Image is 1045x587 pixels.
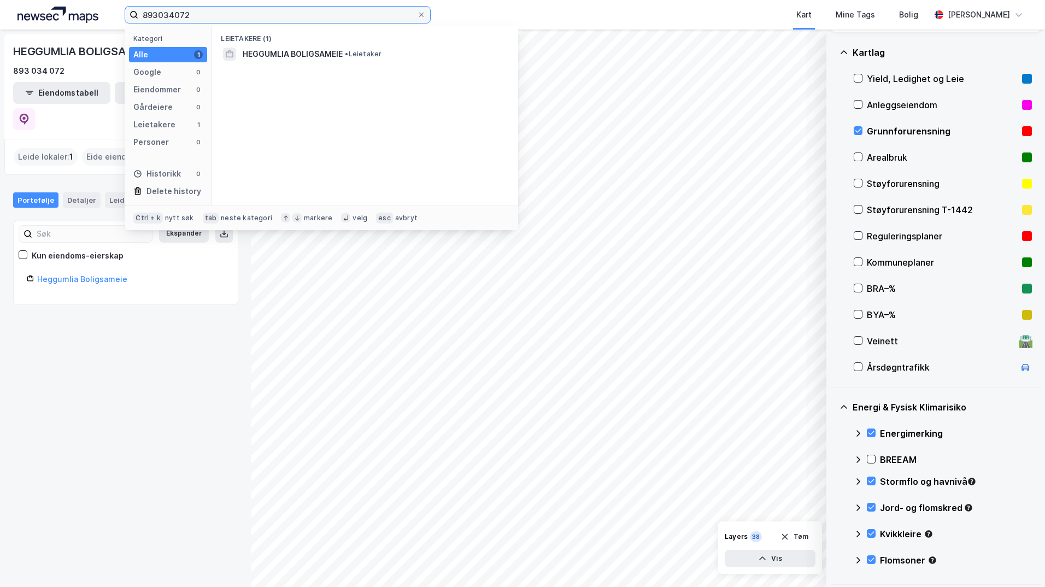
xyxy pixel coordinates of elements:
div: Arealbruk [867,151,1018,164]
input: Søk på adresse, matrikkel, gårdeiere, leietakere eller personer [138,7,417,23]
div: HEGGUMLIA BOLIGSAMEIE [13,43,152,60]
div: Stormflo og havnivå [880,475,1032,488]
div: Bolig [899,8,918,21]
img: logo.a4113a55bc3d86da70a041830d287a7e.svg [17,7,98,23]
div: Mine Tags [836,8,875,21]
div: Støyforurensning [867,177,1018,190]
div: Veinett [867,334,1014,348]
div: 1 [194,120,203,129]
div: Eide eiendommer : [82,148,165,166]
div: Reguleringsplaner [867,230,1018,243]
a: Heggumlia Boligsameie [37,274,127,284]
div: neste kategori [221,214,272,222]
div: Gårdeiere [133,101,173,114]
div: 893 034 072 [13,64,64,78]
div: BYA–% [867,308,1018,321]
div: tab [203,213,219,224]
div: Anleggseiendom [867,98,1018,111]
span: • [345,50,348,58]
div: Alle [133,48,148,61]
div: velg [353,214,367,222]
div: Kun eiendoms-eierskap [32,249,124,262]
div: Kvikkleire [880,527,1032,541]
div: Historikk [133,167,181,180]
div: 38 [750,531,762,542]
div: 0 [194,138,203,146]
div: Yield, Ledighet og Leie [867,72,1018,85]
div: BREEAM [880,453,1032,466]
div: Google [133,66,161,79]
span: HEGGUMLIA BOLIGSAMEIE [243,48,343,61]
div: Støyforurensning T-1442 [867,203,1018,216]
button: Ekspander [159,225,209,243]
div: 0 [194,169,203,178]
div: 0 [194,103,203,111]
div: Delete history [146,185,201,198]
div: [PERSON_NAME] [948,8,1010,21]
button: Leietakertabell [115,82,212,104]
div: Eiendommer [133,83,181,96]
div: markere [304,214,332,222]
div: Ctrl + k [133,213,163,224]
button: Vis [725,550,815,567]
div: 1 [194,50,203,59]
div: Tooltip anchor [967,477,977,486]
div: Grunnforurensning [867,125,1018,138]
div: avbryt [395,214,418,222]
div: BRA–% [867,282,1018,295]
button: Tøm [773,528,815,545]
div: Jord- og flomskred [880,501,1032,514]
div: Leietakere (1) [212,26,518,45]
div: Energi & Fysisk Klimarisiko [853,401,1032,414]
div: 🛣️ [1018,334,1033,348]
div: 0 [194,85,203,94]
div: Flomsoner [880,554,1032,567]
div: Leide lokaler [105,192,173,208]
div: Årsdøgntrafikk [867,361,1014,374]
div: esc [376,213,393,224]
div: Layers [725,532,748,541]
div: Tooltip anchor [964,503,973,513]
div: Kart [796,8,812,21]
div: Kategori [133,34,207,43]
div: Leietakere [133,118,175,131]
button: Eiendomstabell [13,82,110,104]
div: Portefølje [13,192,58,208]
div: Kommuneplaner [867,256,1018,269]
div: Personer [133,136,169,149]
input: Søk [32,226,152,242]
div: Tooltip anchor [924,529,934,539]
div: Leide lokaler : [14,148,78,166]
span: Leietaker [345,50,381,58]
div: nytt søk [165,214,194,222]
div: Tooltip anchor [927,555,937,565]
div: 0 [194,68,203,77]
div: Detaljer [63,192,101,208]
iframe: Chat Widget [990,535,1045,587]
div: Kartlag [853,46,1032,59]
span: 1 [69,150,73,163]
div: Energimerking [880,427,1032,440]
